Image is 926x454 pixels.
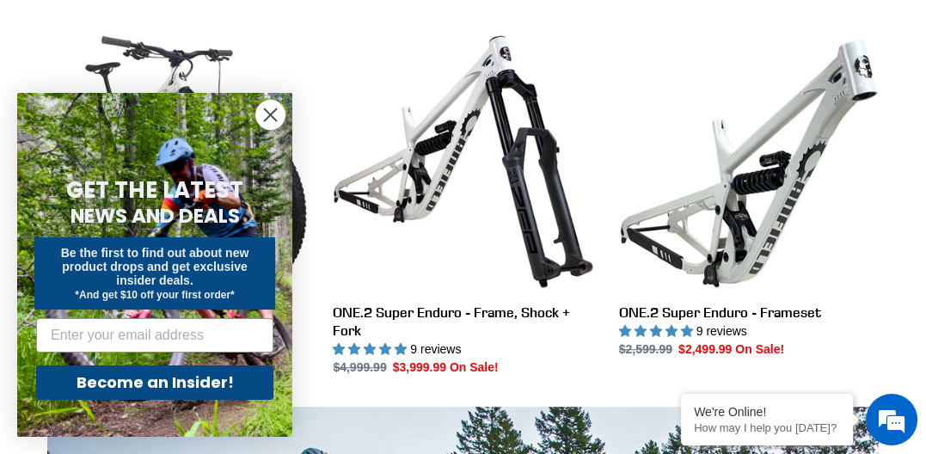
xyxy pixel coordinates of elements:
span: NEWS AND DEALS [71,202,240,230]
span: *And get $10 off your first order* [75,289,234,301]
input: Enter your email address [36,318,273,353]
p: How may I help you today? [694,421,840,434]
span: GET THE LATEST [66,175,243,206]
button: Become an Insider! [36,365,273,400]
div: We're Online! [694,405,840,419]
button: Close dialog [255,100,285,130]
span: Be the first to find out about new product drops and get exclusive insider deals. [61,246,249,287]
